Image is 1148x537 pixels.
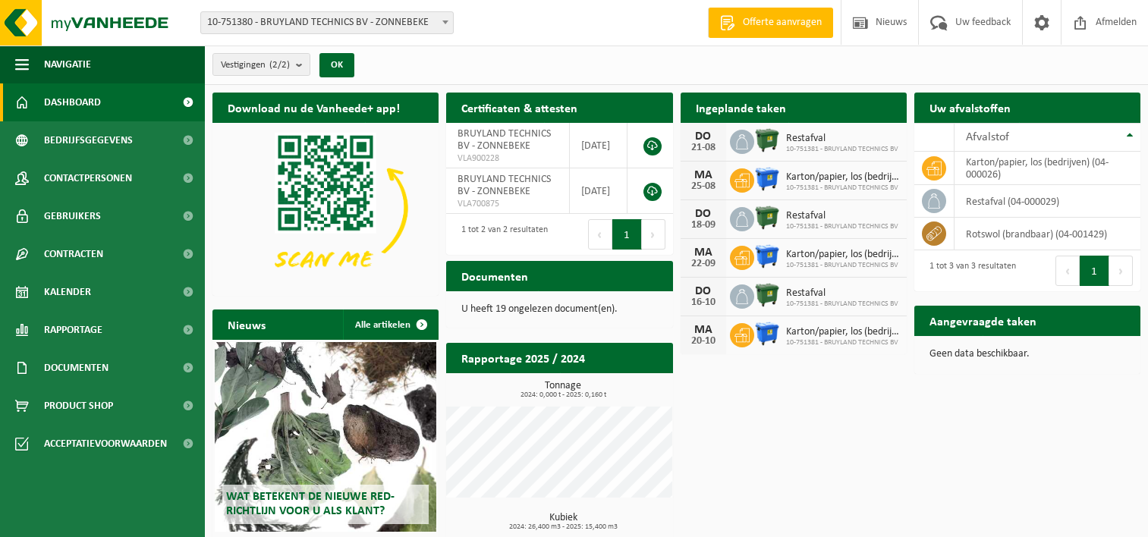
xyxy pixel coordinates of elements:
span: BRUYLAND TECHNICS BV - ZONNEBEKE [458,174,551,197]
button: Next [642,219,665,250]
button: OK [319,53,354,77]
button: Vestigingen(2/2) [212,53,310,76]
button: Next [1109,256,1133,286]
span: 10-751380 - BRUYLAND TECHNICS BV - ZONNEBEKE [200,11,454,34]
span: 10-751380 - BRUYLAND TECHNICS BV - ZONNEBEKE [201,12,453,33]
td: [DATE] [570,168,628,214]
img: WB-1100-HPE-BE-01 [754,166,780,192]
button: Previous [588,219,612,250]
span: Bedrijfsgegevens [44,121,133,159]
h3: Tonnage [454,381,672,399]
div: 1 tot 2 van 2 resultaten [454,218,548,251]
div: 25-08 [688,181,719,192]
span: Gebruikers [44,197,101,235]
div: 1 tot 3 van 3 resultaten [922,254,1016,287]
img: WB-1100-HPE-BE-01 [754,243,780,269]
span: 10-751381 - BRUYLAND TECHNICS BV [786,300,898,309]
span: Wat betekent de nieuwe RED-richtlijn voor u als klant? [226,491,395,517]
div: 22-09 [688,259,719,269]
a: Offerte aanvragen [708,8,833,38]
span: Restafval [786,133,898,145]
div: DO [688,130,719,143]
div: 21-08 [688,143,719,153]
span: Afvalstof [966,131,1009,143]
span: BRUYLAND TECHNICS BV - ZONNEBEKE [458,128,551,152]
span: 10-751381 - BRUYLAND TECHNICS BV [786,222,898,231]
div: MA [688,169,719,181]
img: Download de VHEPlus App [212,123,439,293]
td: restafval (04-000029) [955,185,1140,218]
img: WB-1100-HPE-GN-01 [754,205,780,231]
span: Restafval [786,287,898,300]
h2: Uw afvalstoffen [914,93,1026,122]
td: karton/papier, los (bedrijven) (04-000026) [955,152,1140,185]
span: Karton/papier, los (bedrijven) [786,326,899,338]
h3: Kubiek [454,513,672,531]
img: WB-1100-HPE-GN-01 [754,127,780,153]
span: VLA900228 [458,152,557,165]
a: Bekijk rapportage [560,372,672,403]
a: Wat betekent de nieuwe RED-richtlijn voor u als klant? [215,342,436,532]
span: Contracten [44,235,103,273]
div: DO [688,208,719,220]
h2: Certificaten & attesten [446,93,593,122]
div: 16-10 [688,297,719,308]
span: Dashboard [44,83,101,121]
p: U heeft 19 ongelezen document(en). [461,304,657,315]
div: MA [688,247,719,259]
button: 1 [612,219,642,250]
div: 18-09 [688,220,719,231]
count: (2/2) [269,60,290,70]
span: Acceptatievoorwaarden [44,425,167,463]
a: Alle artikelen [343,309,437,340]
span: Product Shop [44,387,113,425]
span: VLA700875 [458,198,557,210]
h2: Aangevraagde taken [914,306,1052,335]
button: 1 [1080,256,1109,286]
span: Kalender [44,273,91,311]
span: Karton/papier, los (bedrijven) [786,249,899,261]
span: 10-751381 - BRUYLAND TECHNICS BV [786,338,899,347]
div: 20-10 [688,336,719,347]
span: Navigatie [44,46,91,83]
td: [DATE] [570,123,628,168]
img: WB-1100-HPE-GN-01 [754,282,780,308]
span: Restafval [786,210,898,222]
h2: Rapportage 2025 / 2024 [446,343,600,372]
span: 2024: 0,000 t - 2025: 0,160 t [454,391,672,399]
span: Vestigingen [221,54,290,77]
span: 10-751381 - BRUYLAND TECHNICS BV [786,145,898,154]
div: DO [688,285,719,297]
img: WB-1100-HPE-BE-01 [754,321,780,347]
h2: Download nu de Vanheede+ app! [212,93,415,122]
span: Contactpersonen [44,159,132,197]
td: rotswol (brandbaar) (04-001429) [955,218,1140,250]
span: 10-751381 - BRUYLAND TECHNICS BV [786,184,899,193]
h2: Nieuws [212,309,281,339]
span: Documenten [44,349,109,387]
span: 2024: 26,400 m3 - 2025: 15,400 m3 [454,523,672,531]
span: 10-751381 - BRUYLAND TECHNICS BV [786,261,899,270]
span: Karton/papier, los (bedrijven) [786,171,899,184]
button: Previous [1055,256,1080,286]
span: Offerte aanvragen [739,15,826,30]
div: MA [688,324,719,336]
h2: Documenten [446,261,543,290]
p: Geen data beschikbaar. [929,349,1125,360]
span: Rapportage [44,311,102,349]
h2: Ingeplande taken [681,93,801,122]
